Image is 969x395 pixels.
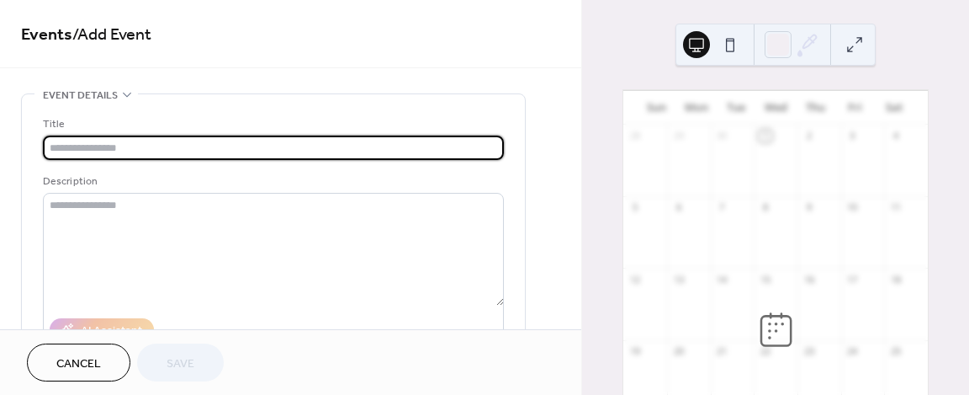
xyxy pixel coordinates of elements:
[875,91,914,125] div: Sat
[846,201,859,214] div: 10
[835,91,875,125] div: Fri
[889,201,902,214] div: 11
[846,345,859,358] div: 24
[672,345,685,358] div: 20
[43,115,500,133] div: Title
[846,130,859,142] div: 3
[716,91,755,125] div: Tue
[756,91,796,125] div: Wed
[672,201,685,214] div: 6
[889,130,902,142] div: 4
[759,130,771,142] div: 1
[27,344,130,382] button: Cancel
[802,345,815,358] div: 23
[43,87,118,104] span: Event details
[637,91,676,125] div: Sun
[759,201,771,214] div: 8
[716,201,728,214] div: 7
[802,273,815,286] div: 16
[628,201,641,214] div: 5
[802,130,815,142] div: 2
[889,345,902,358] div: 25
[672,130,685,142] div: 29
[43,173,500,190] div: Description
[716,273,728,286] div: 14
[846,273,859,286] div: 17
[628,345,641,358] div: 19
[56,355,101,373] span: Cancel
[796,91,835,125] div: Thu
[672,273,685,286] div: 13
[628,130,641,142] div: 28
[676,91,716,125] div: Mon
[759,345,771,358] div: 22
[716,130,728,142] div: 30
[802,201,815,214] div: 9
[889,273,902,286] div: 18
[21,19,72,51] a: Events
[716,345,728,358] div: 21
[72,19,151,51] span: / Add Event
[759,273,771,286] div: 15
[628,273,641,286] div: 12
